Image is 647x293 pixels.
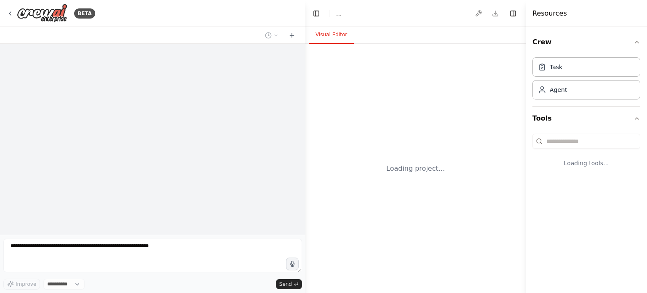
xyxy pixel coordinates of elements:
[276,279,302,289] button: Send
[386,164,445,174] div: Loading project...
[310,8,322,19] button: Hide left sidebar
[336,9,342,18] span: ...
[16,281,36,288] span: Improve
[74,8,95,19] div: BETA
[550,63,562,71] div: Task
[336,9,342,18] nav: breadcrumb
[17,4,67,23] img: Logo
[309,26,354,44] button: Visual Editor
[286,258,299,270] button: Click to speak your automation idea
[532,130,640,181] div: Tools
[507,8,519,19] button: Hide right sidebar
[532,30,640,54] button: Crew
[532,107,640,130] button: Tools
[532,8,567,19] h4: Resources
[279,281,292,288] span: Send
[262,30,282,40] button: Switch to previous chat
[285,30,299,40] button: Start a new chat
[3,279,40,290] button: Improve
[532,152,640,174] div: Loading tools...
[532,54,640,106] div: Crew
[550,86,567,94] div: Agent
